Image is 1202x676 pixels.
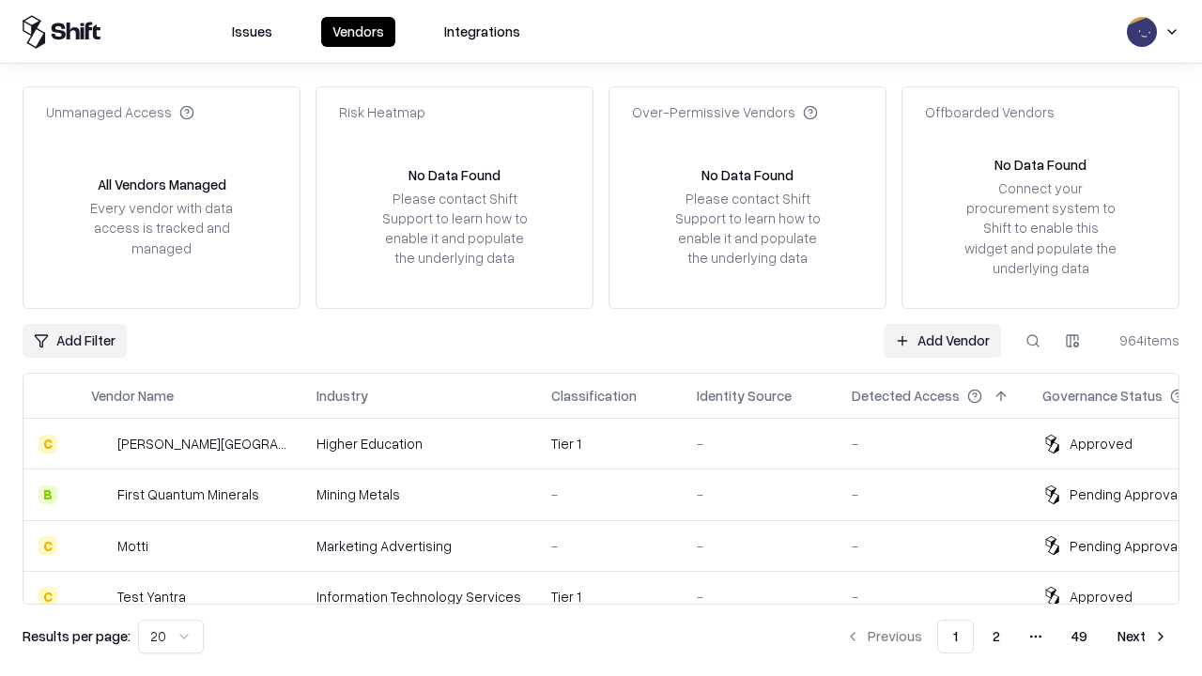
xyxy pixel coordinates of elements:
[98,175,226,194] div: All Vendors Managed
[551,587,667,607] div: Tier 1
[834,620,1179,653] nav: pagination
[1104,330,1179,350] div: 964 items
[23,324,127,358] button: Add Filter
[1070,587,1133,607] div: Approved
[433,17,532,47] button: Integrations
[852,434,1012,453] div: -
[697,484,822,504] div: -
[221,17,284,47] button: Issues
[978,620,1015,653] button: 2
[316,434,521,453] div: Higher Education
[117,536,148,556] div: Motti
[1070,434,1133,453] div: Approved
[316,386,368,406] div: Industry
[852,386,960,406] div: Detected Access
[852,536,1012,556] div: -
[46,102,194,122] div: Unmanaged Access
[852,484,1012,504] div: -
[551,536,667,556] div: -
[339,102,425,122] div: Risk Heatmap
[697,536,822,556] div: -
[701,165,794,185] div: No Data Found
[408,165,501,185] div: No Data Found
[1070,536,1180,556] div: Pending Approval
[994,155,1086,175] div: No Data Found
[316,536,521,556] div: Marketing Advertising
[697,434,822,453] div: -
[117,434,286,453] div: [PERSON_NAME][GEOGRAPHIC_DATA]
[632,102,818,122] div: Over-Permissive Vendors
[91,485,110,504] img: First Quantum Minerals
[551,386,637,406] div: Classification
[377,189,532,269] div: Please contact Shift Support to learn how to enable it and populate the underlying data
[39,485,57,504] div: B
[117,587,186,607] div: Test Yantra
[670,189,825,269] div: Please contact Shift Support to learn how to enable it and populate the underlying data
[1056,620,1102,653] button: 49
[91,587,110,606] img: Test Yantra
[316,587,521,607] div: Information Technology Services
[39,587,57,606] div: C
[316,484,521,504] div: Mining Metals
[697,386,792,406] div: Identity Source
[39,435,57,453] div: C
[91,435,110,453] img: Reichman University
[925,102,1055,122] div: Offboarded Vendors
[884,324,1001,358] a: Add Vendor
[91,536,110,555] img: Motti
[91,386,174,406] div: Vendor Name
[84,198,239,257] div: Every vendor with data access is tracked and managed
[551,484,667,504] div: -
[852,587,1012,607] div: -
[1106,620,1179,653] button: Next
[23,626,131,646] p: Results per page:
[551,434,667,453] div: Tier 1
[321,17,395,47] button: Vendors
[937,620,974,653] button: 1
[697,587,822,607] div: -
[1070,484,1180,504] div: Pending Approval
[963,178,1118,278] div: Connect your procurement system to Shift to enable this widget and populate the underlying data
[1042,386,1163,406] div: Governance Status
[39,536,57,555] div: C
[117,484,259,504] div: First Quantum Minerals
